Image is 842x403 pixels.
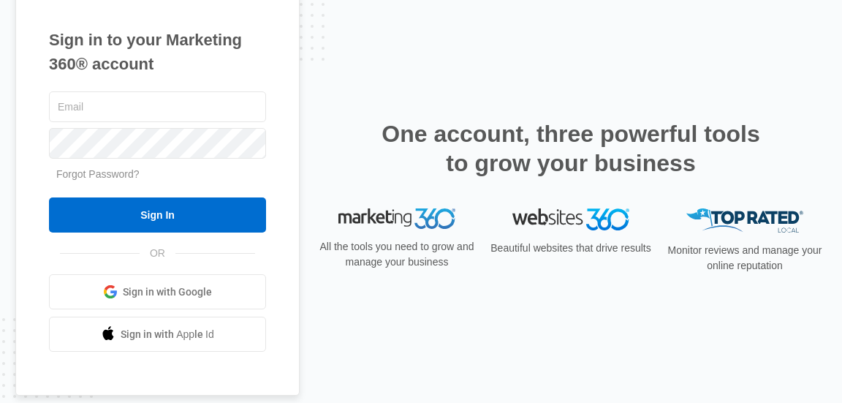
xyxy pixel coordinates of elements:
[140,246,175,261] span: OR
[512,208,629,230] img: Websites 360
[338,208,455,229] img: Marketing 360
[49,28,266,76] h1: Sign in to your Marketing 360® account
[686,208,803,233] img: Top Rated Local
[377,119,765,178] h2: One account, three powerful tools to grow your business
[56,168,140,180] a: Forgot Password?
[49,317,266,352] a: Sign in with Apple Id
[123,285,212,300] span: Sign in with Google
[49,274,266,309] a: Sign in with Google
[49,91,266,122] input: Email
[663,243,827,274] p: Monitor reviews and manage your online reputation
[121,327,214,342] span: Sign in with Apple Id
[49,197,266,233] input: Sign In
[315,239,479,270] p: All the tools you need to grow and manage your business
[489,241,653,256] p: Beautiful websites that drive results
